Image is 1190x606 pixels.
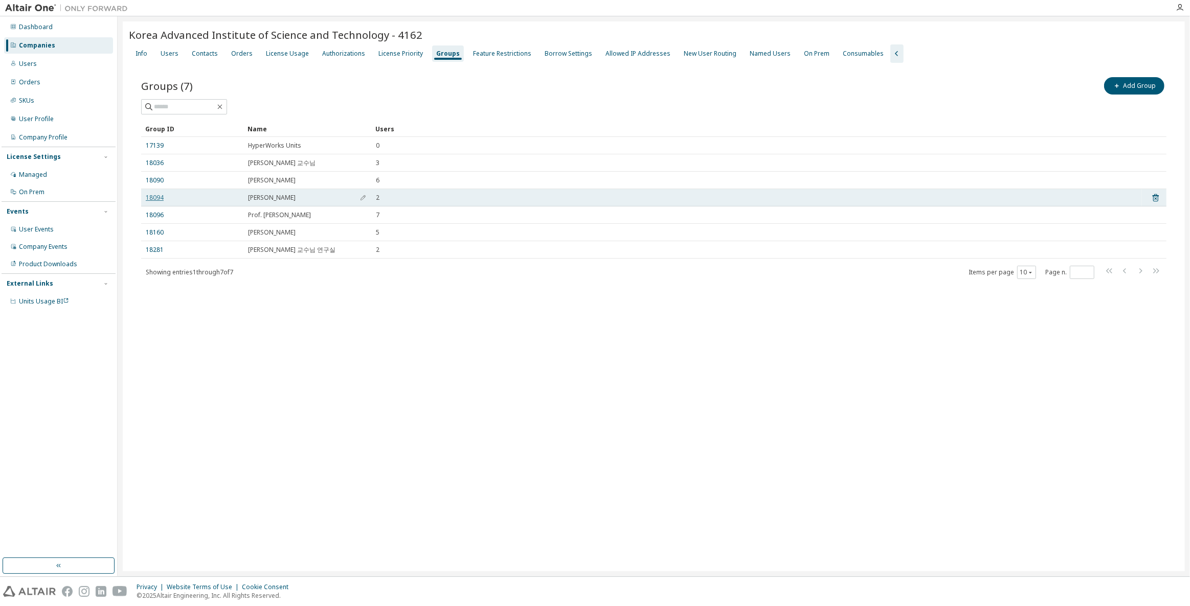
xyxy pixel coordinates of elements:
span: Items per page [969,266,1036,279]
div: Users [19,60,37,68]
span: Page n. [1045,266,1094,279]
div: External Links [7,279,53,288]
div: Company Events [19,243,68,251]
div: Company Profile [19,133,68,142]
div: User Profile [19,115,54,123]
span: 2 [376,246,379,254]
div: Named Users [750,50,791,58]
span: Units Usage BI [19,297,69,306]
img: youtube.svg [113,586,127,597]
a: 17139 [146,142,164,150]
img: instagram.svg [79,586,89,597]
span: [PERSON_NAME] [248,176,296,184]
div: Feature Restrictions [473,50,531,58]
div: User Events [19,225,54,234]
div: Allowed IP Addresses [605,50,670,58]
span: [PERSON_NAME] [248,194,296,202]
div: New User Routing [684,50,736,58]
div: Events [7,207,29,216]
span: 0 [376,142,379,150]
div: Authorizations [322,50,365,58]
div: Users [375,121,1138,137]
a: 18094 [146,194,164,202]
button: 10 [1020,268,1034,276]
div: On Prem [804,50,829,58]
span: HyperWorks Units [248,142,301,150]
span: 7 [376,211,379,219]
div: Orders [19,78,40,86]
div: Users [161,50,178,58]
p: © 2025 Altair Engineering, Inc. All Rights Reserved. [137,591,295,600]
span: Prof. [PERSON_NAME] [248,211,311,219]
img: facebook.svg [62,586,73,597]
div: Companies [19,41,55,50]
div: Borrow Settings [545,50,592,58]
div: Group ID [145,121,239,137]
span: [PERSON_NAME] 교수님 [248,159,316,167]
div: Orders [231,50,253,58]
div: Website Terms of Use [167,583,242,591]
div: Groups [436,50,460,58]
div: Info [136,50,147,58]
button: Add Group [1104,77,1164,95]
span: 6 [376,176,379,184]
span: 3 [376,159,379,167]
div: SKUs [19,97,34,105]
span: 5 [376,228,379,237]
div: On Prem [19,188,44,196]
span: 2 [376,194,379,202]
span: Groups (7) [141,79,193,93]
div: Consumables [843,50,884,58]
a: 18160 [146,228,164,237]
img: Altair One [5,3,133,13]
a: 18036 [146,159,164,167]
img: linkedin.svg [96,586,106,597]
span: [PERSON_NAME] [248,228,296,237]
span: Korea Advanced Institute of Science and Technology - 4162 [129,28,422,42]
a: 18281 [146,246,164,254]
div: License Settings [7,153,61,161]
div: Name [248,121,367,137]
div: License Usage [266,50,309,58]
div: Dashboard [19,23,53,31]
img: altair_logo.svg [3,586,56,597]
span: [PERSON_NAME] 교수님 연구실 [248,246,335,254]
span: Showing entries 1 through 7 of 7 [146,268,233,276]
div: Managed [19,171,47,179]
div: Cookie Consent [242,583,295,591]
a: 18090 [146,176,164,184]
div: Product Downloads [19,260,77,268]
a: 18096 [146,211,164,219]
div: Privacy [137,583,167,591]
div: License Priority [378,50,423,58]
div: Contacts [192,50,218,58]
